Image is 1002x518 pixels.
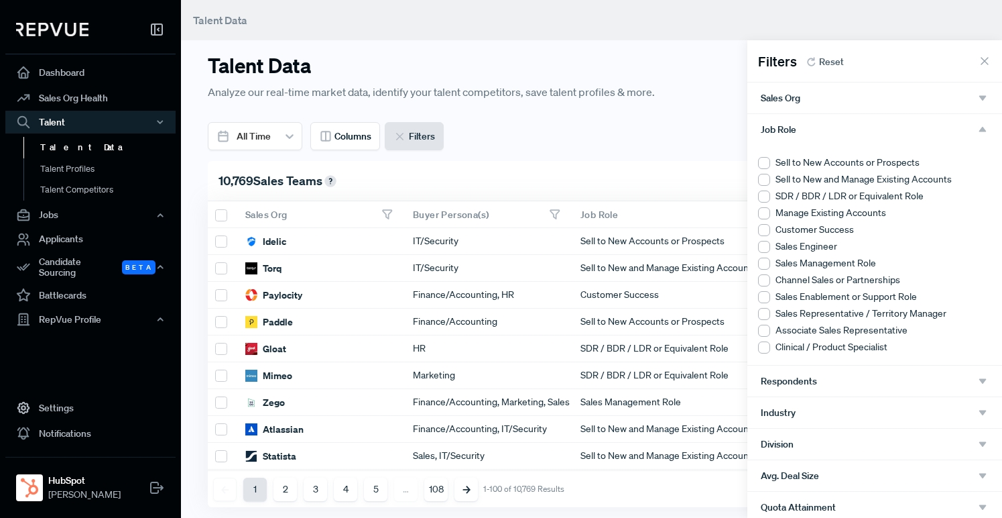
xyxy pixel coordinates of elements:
[761,470,819,481] span: Avg. Deal Size
[747,460,1002,491] button: Avg. Deal Size
[758,206,991,220] li: Manage Existing Accounts
[747,366,1002,397] button: Respondents
[758,223,991,237] li: Customer Success
[758,290,991,304] li: Sales Enablement or Support Role
[758,340,991,354] li: Clinical / Product Specialist
[819,55,844,69] span: Reset
[761,502,836,513] span: Quota Attainment
[761,124,796,135] span: Job Role
[758,323,991,338] li: Associate Sales Representative
[747,397,1002,428] button: Industry
[747,83,1002,113] button: Sales Org
[761,439,794,450] span: Division
[758,172,991,187] li: Sell to New and Manage Existing Accounts
[758,307,991,321] li: Sales Representative / Territory Manager
[761,93,800,103] span: Sales Org
[761,407,796,418] span: Industry
[758,156,991,170] li: Sell to New Accounts or Prospects
[761,376,817,386] span: Respondents
[758,189,991,203] li: SDR / BDR / LDR or Equivalent Role
[758,51,797,71] span: Filters
[747,114,1002,145] button: Job Role
[747,429,1002,460] button: Division
[758,240,991,254] li: Sales Engineer
[758,256,991,270] li: Sales Management Role
[758,273,991,287] li: Channel Sales or Partnerships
